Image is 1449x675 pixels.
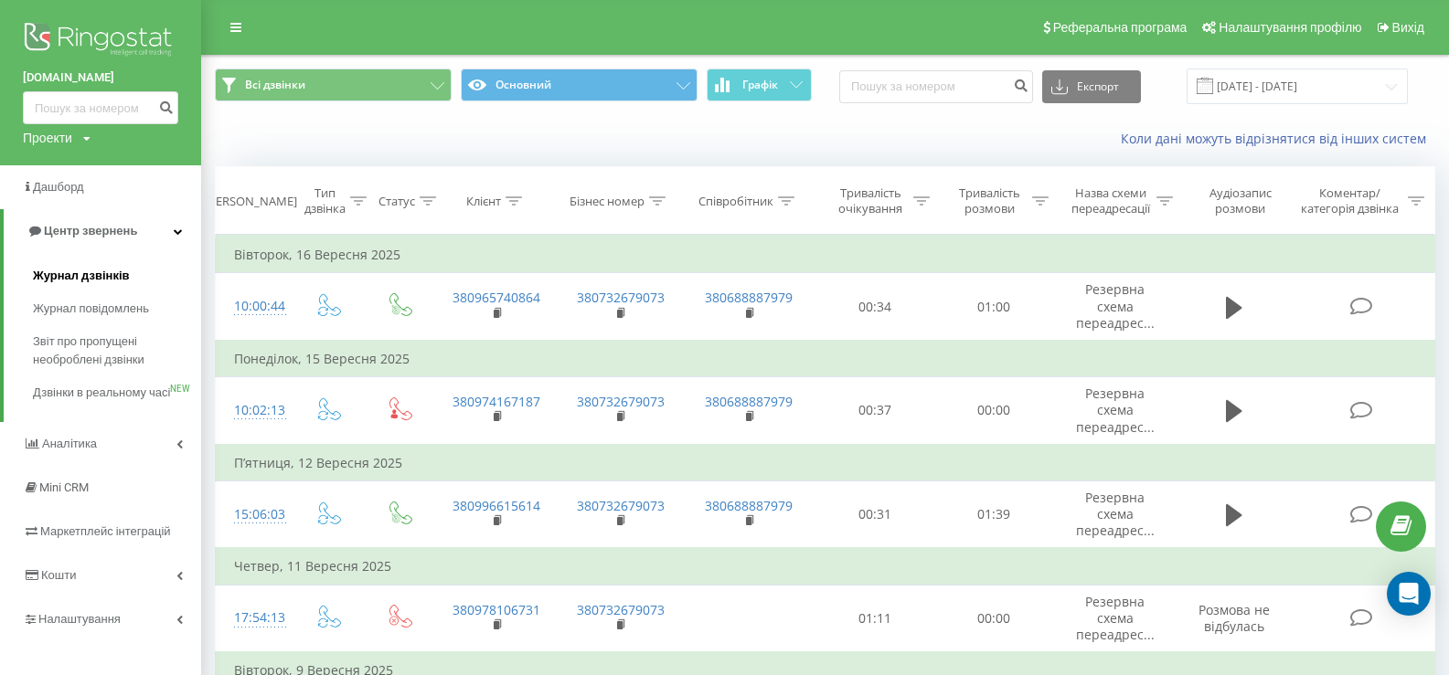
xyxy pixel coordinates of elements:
a: 380996615614 [453,497,540,514]
span: Всі дзвінки [245,78,305,92]
td: 00:31 [815,480,934,548]
span: Налаштування [38,612,121,626]
a: Журнал дзвінків [33,259,201,292]
td: 01:39 [934,480,1053,548]
span: Дашборд [33,180,84,194]
span: Звіт про пропущені необроблені дзвінки [33,332,192,369]
td: 01:00 [934,273,1053,341]
a: 380732679073 [577,289,665,306]
button: Графік [707,69,812,101]
a: Дзвінки в реальному часіNEW [33,376,201,409]
div: Проекти [23,129,72,147]
td: Вівторок, 16 Вересня 2025 [216,237,1435,273]
a: 380732679073 [577,393,665,410]
div: Назва схеми переадресації [1070,185,1152,216]
div: Статус [378,194,415,209]
a: Звіт про пропущені необроблені дзвінки [33,325,201,376]
div: Тип дзвінка [304,185,346,216]
a: 380978106731 [453,601,540,618]
a: 380732679073 [577,601,665,618]
div: Аудіозапис розмови [1194,185,1287,216]
div: 17:54:13 [234,600,273,636]
a: 380974167187 [453,393,540,410]
td: 01:11 [815,585,934,652]
a: 380688887979 [705,289,793,306]
td: 00:00 [934,585,1053,652]
td: 00:37 [815,377,934,445]
a: 380965740864 [453,289,540,306]
span: Центр звернень [44,224,137,237]
a: Центр звернень [4,209,201,253]
td: 00:34 [815,273,934,341]
a: Журнал повідомлень [33,292,201,325]
span: Mini CRM [39,480,89,494]
span: Резервна схема переадрес... [1076,593,1155,643]
span: Резервна схема переадрес... [1076,385,1155,435]
img: Ringostat logo [23,18,178,64]
a: 380688887979 [705,393,793,410]
span: Налаштування профілю [1219,20,1361,35]
td: П’ятниця, 12 Вересня 2025 [216,445,1435,481]
span: Кошти [41,568,76,582]
div: Бізнес номер [570,194,645,209]
a: 380688887979 [705,497,793,514]
div: Тривалість очікування [832,185,909,216]
td: Четвер, 11 Вересня 2025 [216,548,1435,585]
button: Експорт [1042,70,1141,103]
div: [PERSON_NAME] [205,194,297,209]
a: 380732679073 [577,497,665,514]
a: Коли дані можуть відрізнятися вiд інших систем [1121,130,1435,147]
div: 15:06:03 [234,497,273,533]
span: Маркетплейс інтеграцій [40,524,171,538]
div: Тривалість розмови [951,185,1028,216]
div: Коментар/категорія дзвінка [1296,185,1403,216]
div: Open Intercom Messenger [1387,572,1431,616]
a: [DOMAIN_NAME] [23,69,178,87]
button: Всі дзвінки [215,69,452,101]
input: Пошук за номером [23,91,178,124]
span: Розмова не відбулась [1199,601,1270,635]
div: 10:02:13 [234,393,273,428]
span: Графік [742,79,778,91]
td: 00:00 [934,377,1053,445]
td: Понеділок, 15 Вересня 2025 [216,341,1435,377]
span: Резервна схема переадрес... [1076,280,1155,331]
div: 10:00:44 [234,289,273,324]
input: Пошук за номером [839,70,1033,103]
span: Журнал повідомлень [33,300,149,318]
div: Співробітник [698,194,773,209]
div: Клієнт [466,194,501,209]
span: Аналiтика [42,437,97,450]
button: Основний [461,69,698,101]
span: Журнал дзвінків [33,267,130,285]
span: Вихід [1392,20,1424,35]
span: Резервна схема переадрес... [1076,489,1155,539]
span: Реферальна програма [1053,20,1188,35]
span: Дзвінки в реальному часі [33,384,170,402]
